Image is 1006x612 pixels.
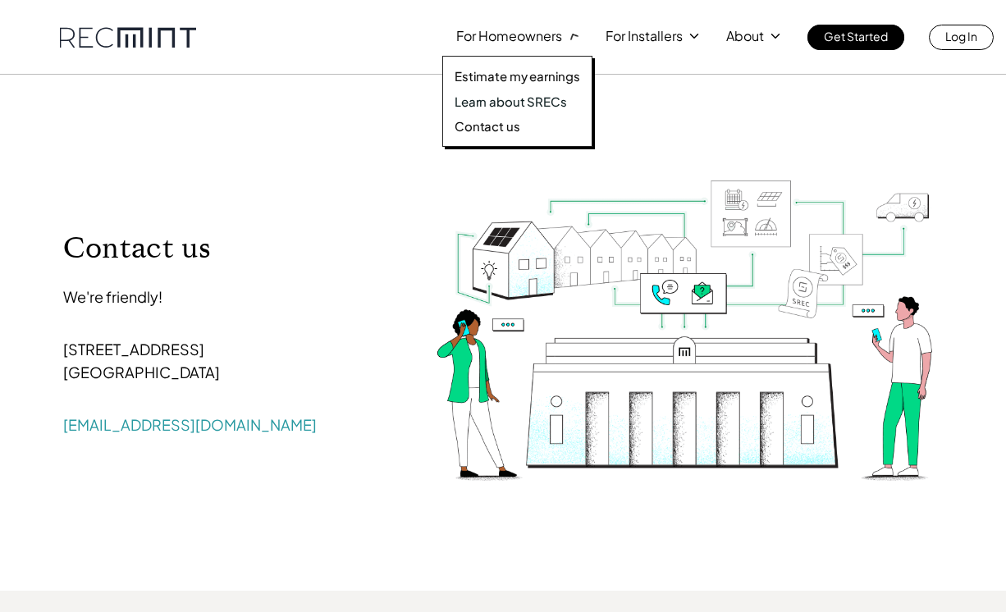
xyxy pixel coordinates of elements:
[824,25,888,48] p: Get Started
[455,118,580,135] a: Contact us
[63,415,317,434] a: [EMAIL_ADDRESS][DOMAIN_NAME]
[929,25,994,50] a: Log In
[606,25,683,48] p: For Installers
[455,94,566,110] p: Learn about SRECs
[456,25,562,48] p: For Homeowners
[945,25,977,48] p: Log In
[726,25,764,48] p: About
[455,94,580,110] a: Learn about SRECs
[63,285,386,308] p: We're friendly!
[63,315,386,407] p: [STREET_ADDRESS] [GEOGRAPHIC_DATA]
[455,68,580,84] a: Estimate my earnings
[807,25,904,50] a: Get Started
[455,118,520,135] p: Contact us
[63,230,386,267] p: Contact us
